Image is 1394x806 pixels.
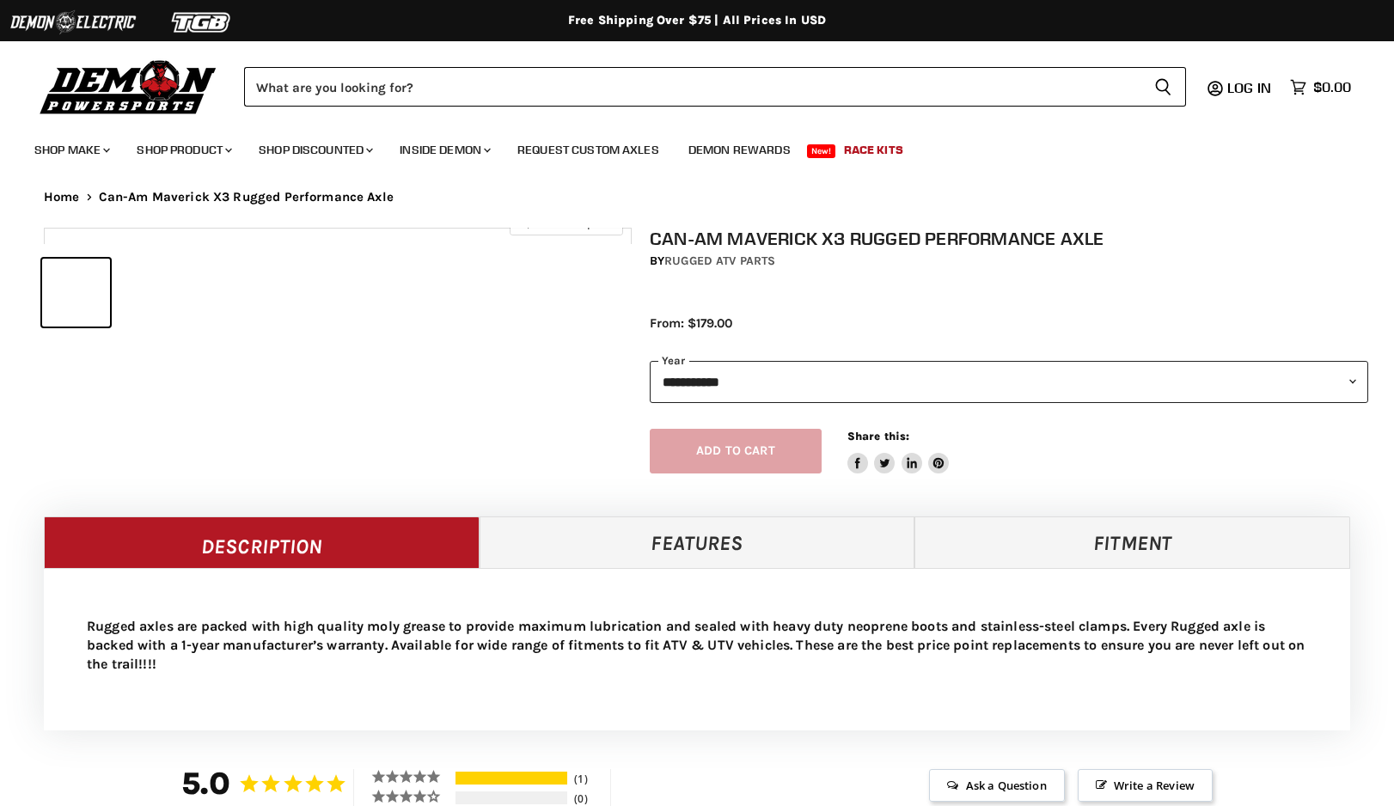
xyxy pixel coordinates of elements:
[650,228,1368,249] h1: Can-Am Maverick X3 Rugged Performance Axle
[371,769,453,784] div: 5 ★
[42,259,110,327] button: IMAGE thumbnail
[99,190,394,205] span: Can-Am Maverick X3 Rugged Performance Axle
[847,429,950,474] aside: Share this:
[650,315,732,331] span: From: $179.00
[244,67,1140,107] input: Search
[9,6,138,39] img: Demon Electric Logo 2
[1227,79,1271,96] span: Log in
[914,516,1350,568] a: Fitment
[570,772,606,786] div: 1
[650,361,1368,403] select: year
[9,190,1385,205] nav: Breadcrumbs
[650,252,1368,271] div: by
[929,769,1064,802] span: Ask a Question
[21,132,120,168] a: Shop Make
[831,132,916,168] a: Race Kits
[455,772,567,785] div: 5-Star Ratings
[518,217,614,229] span: Click to expand
[1281,75,1360,100] a: $0.00
[181,765,230,802] strong: 5.0
[847,430,909,443] span: Share this:
[124,132,242,168] a: Shop Product
[44,190,80,205] a: Home
[44,516,480,568] a: Description
[244,67,1186,107] form: Product
[138,6,266,39] img: TGB Logo 2
[1313,79,1351,95] span: $0.00
[246,132,383,168] a: Shop Discounted
[480,516,915,568] a: Features
[34,56,223,117] img: Demon Powersports
[1078,769,1213,802] span: Write a Review
[455,772,567,785] div: 100%
[504,132,672,168] a: Request Custom Axles
[387,132,501,168] a: Inside Demon
[87,617,1307,674] p: Rugged axles are packed with high quality moly grease to provide maximum lubrication and sealed w...
[664,253,775,268] a: Rugged ATV Parts
[676,132,804,168] a: Demon Rewards
[1220,80,1281,95] a: Log in
[21,125,1347,168] ul: Main menu
[807,144,836,158] span: New!
[1140,67,1186,107] button: Search
[9,13,1385,28] div: Free Shipping Over $75 | All Prices In USD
